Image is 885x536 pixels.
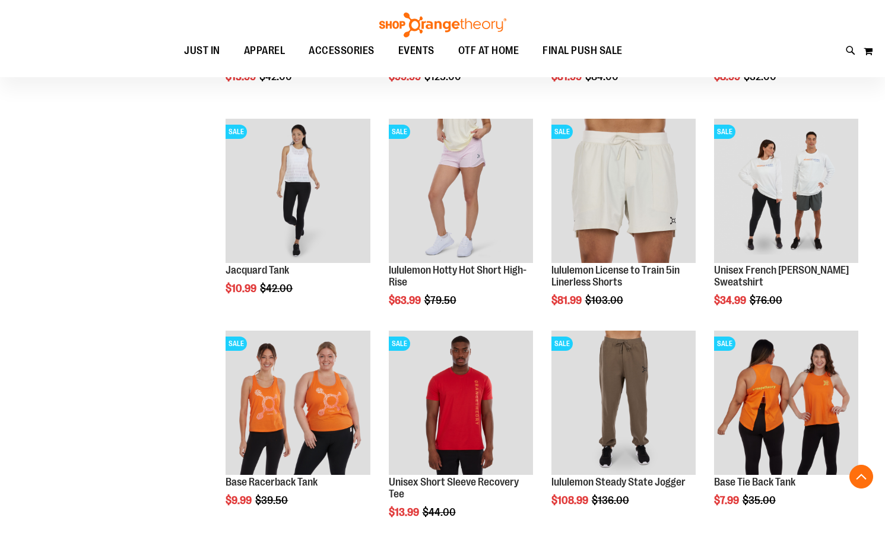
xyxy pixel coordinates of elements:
[226,331,370,477] a: Product image for Base Racerback TankSALE
[551,337,573,351] span: SALE
[226,331,370,475] img: Product image for Base Racerback Tank
[714,264,849,288] a: Unisex French [PERSON_NAME] Sweatshirt
[551,294,583,306] span: $81.99
[714,119,858,263] img: Unisex French Terry Crewneck Sweatshirt primary image
[389,119,533,263] img: lululemon Hotty Hot Short High-Rise
[458,37,519,64] span: OTF AT HOME
[220,113,376,325] div: product
[551,331,696,475] img: lululemon Steady State Jogger
[424,294,458,306] span: $79.50
[708,113,864,337] div: product
[226,494,253,506] span: $9.99
[172,37,232,65] a: JUST IN
[297,37,386,65] a: ACCESSORIES
[184,37,220,64] span: JUST IN
[551,119,696,263] img: lululemon License to Train 5in Linerless Shorts
[446,37,531,65] a: OTF AT HOME
[389,294,423,306] span: $63.99
[551,264,680,288] a: lululemon License to Train 5in Linerless Shorts
[389,476,519,500] a: Unisex Short Sleeve Recovery Tee
[386,37,446,65] a: EVENTS
[849,465,873,489] button: Back To Top
[551,125,573,139] span: SALE
[551,119,696,265] a: lululemon License to Train 5in Linerless ShortsSALE
[389,125,410,139] span: SALE
[226,119,370,263] img: Front view of Jacquard Tank
[226,125,247,139] span: SALE
[531,37,635,64] a: FINAL PUSH SALE
[714,331,858,477] a: Product image for Base Tie Back TankSALE
[592,494,631,506] span: $136.00
[543,37,623,64] span: FINAL PUSH SALE
[714,494,741,506] span: $7.99
[714,119,858,265] a: Unisex French Terry Crewneck Sweatshirt primary imageSALE
[226,283,258,294] span: $10.99
[551,494,590,506] span: $108.99
[226,337,247,351] span: SALE
[714,294,748,306] span: $34.99
[423,506,458,518] span: $44.00
[255,494,290,506] span: $39.50
[714,331,858,475] img: Product image for Base Tie Back Tank
[226,476,318,488] a: Base Racerback Tank
[383,113,539,337] div: product
[389,119,533,265] a: lululemon Hotty Hot Short High-RiseSALE
[226,264,289,276] a: Jacquard Tank
[545,113,702,337] div: product
[309,37,375,64] span: ACCESSORIES
[260,283,294,294] span: $42.00
[389,331,533,475] img: Product image for Unisex Short Sleeve Recovery Tee
[398,37,434,64] span: EVENTS
[585,294,625,306] span: $103.00
[232,37,297,65] a: APPAREL
[743,494,778,506] span: $35.00
[714,337,735,351] span: SALE
[714,476,795,488] a: Base Tie Back Tank
[389,264,526,288] a: lululemon Hotty Hot Short High-Rise
[389,337,410,351] span: SALE
[389,506,421,518] span: $13.99
[551,331,696,477] a: lululemon Steady State JoggerSALE
[750,294,784,306] span: $76.00
[551,476,686,488] a: lululemon Steady State Jogger
[378,12,508,37] img: Shop Orangetheory
[244,37,286,64] span: APPAREL
[226,119,370,265] a: Front view of Jacquard TankSALE
[389,331,533,477] a: Product image for Unisex Short Sleeve Recovery TeeSALE
[714,125,735,139] span: SALE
